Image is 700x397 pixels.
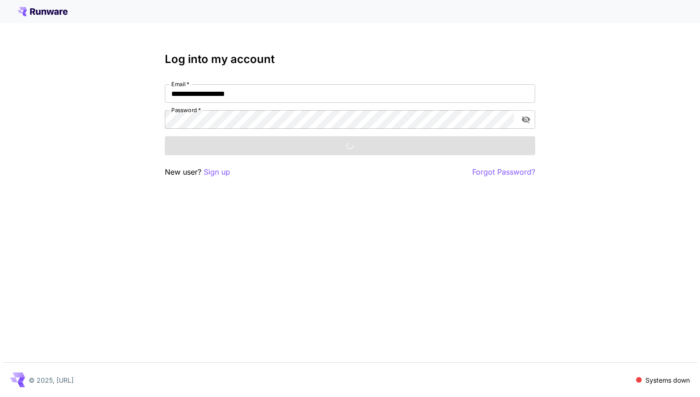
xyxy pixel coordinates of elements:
label: Password [171,106,201,114]
button: Forgot Password? [472,166,535,178]
button: toggle password visibility [518,111,534,128]
label: Email [171,80,189,88]
p: Systems down [645,375,690,385]
p: © 2025, [URL] [29,375,74,385]
p: New user? [165,166,230,178]
h3: Log into my account [165,53,535,66]
button: Sign up [204,166,230,178]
